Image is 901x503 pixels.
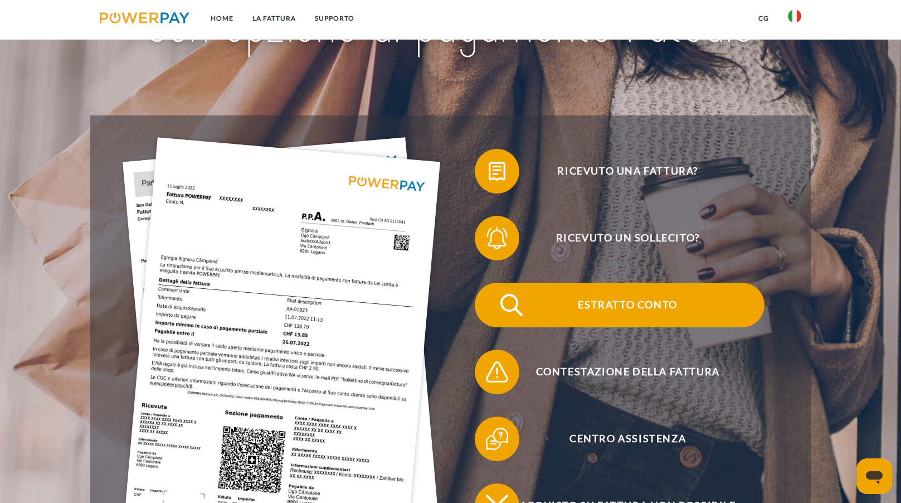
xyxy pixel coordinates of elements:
[491,149,764,194] span: Ricevuto una fattura?
[491,283,764,327] span: Estratto conto
[100,12,189,23] img: logo-powerpay.svg
[475,149,764,194] button: Ricevuto una fattura?
[475,216,764,260] button: Ricevuto un sollecito?
[483,358,511,386] img: qb_warning.svg
[491,216,764,260] span: Ricevuto un sollecito?
[483,157,511,185] img: qb_bill.svg
[856,458,892,494] iframe: Pulsante per aprire la finestra di messaggistica
[749,8,778,28] a: CG
[498,291,525,319] img: qb_search.svg
[201,8,243,28] a: Home
[483,224,511,252] img: qb_bell.svg
[491,417,764,461] span: Centro assistenza
[483,425,511,453] img: qb_help.svg
[788,9,801,23] img: it
[305,8,364,28] a: Supporto
[491,350,764,394] span: Contestazione della fattura
[475,283,764,327] button: Estratto conto
[475,417,764,461] button: Centro assistenza
[243,8,305,28] a: LA FATTURA
[475,350,764,394] button: Contestazione della fattura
